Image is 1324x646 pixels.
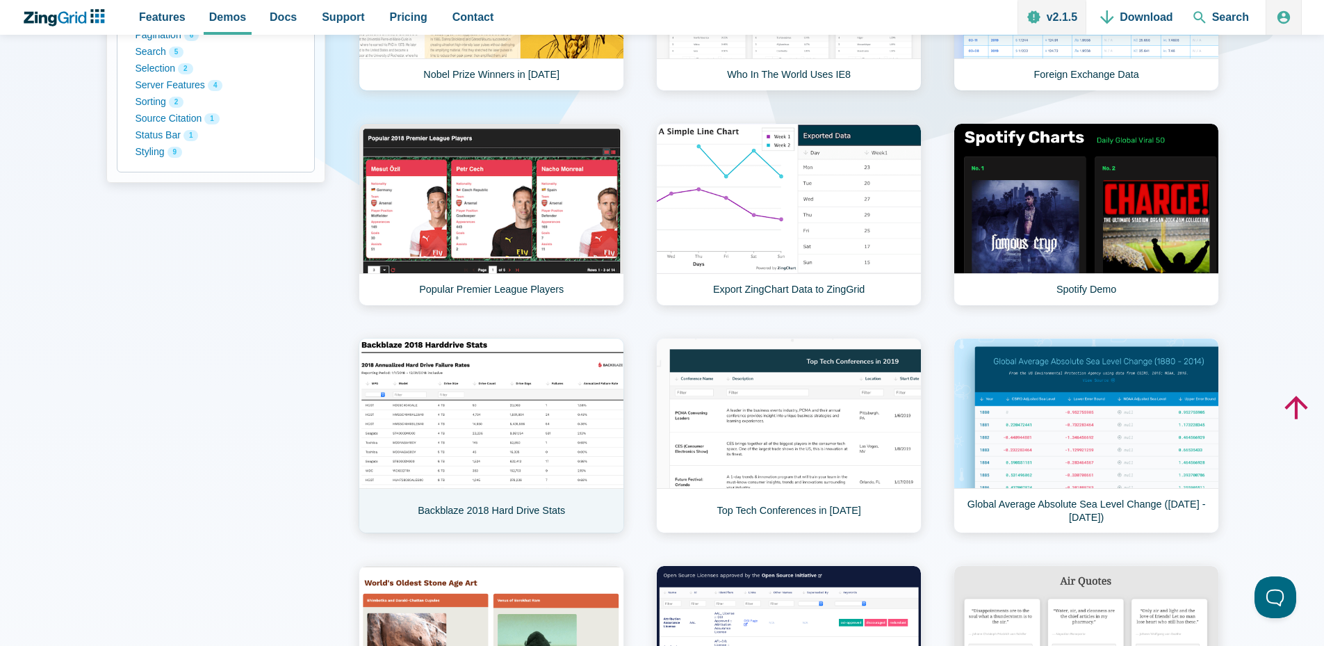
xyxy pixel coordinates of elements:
[136,60,296,77] button: Selection 2
[270,8,297,26] span: Docs
[359,338,624,533] a: Backblaze 2018 Hard Drive Stats
[954,123,1219,306] a: Spotify Demo
[136,77,296,94] button: Server Features 4
[136,94,296,111] button: Sorting 2
[322,8,364,26] span: Support
[136,111,296,127] button: Source Citation 1
[209,8,246,26] span: Demos
[452,8,494,26] span: Contact
[390,8,427,26] span: Pricing
[954,338,1219,533] a: Global Average Absolute Sea Level Change ([DATE] - [DATE])
[136,44,296,60] button: Search 5
[136,27,296,44] button: Pagination 6
[22,9,112,26] a: ZingChart Logo. Click to return to the homepage
[136,127,296,144] button: Status Bar 1
[139,8,186,26] span: Features
[656,338,922,533] a: Top Tech Conferences in [DATE]
[656,123,922,306] a: Export ZingChart Data to ZingGrid
[359,123,624,306] a: Popular Premier League Players
[1254,576,1296,618] iframe: Help Scout Beacon - Open
[136,144,296,161] button: Styling 9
